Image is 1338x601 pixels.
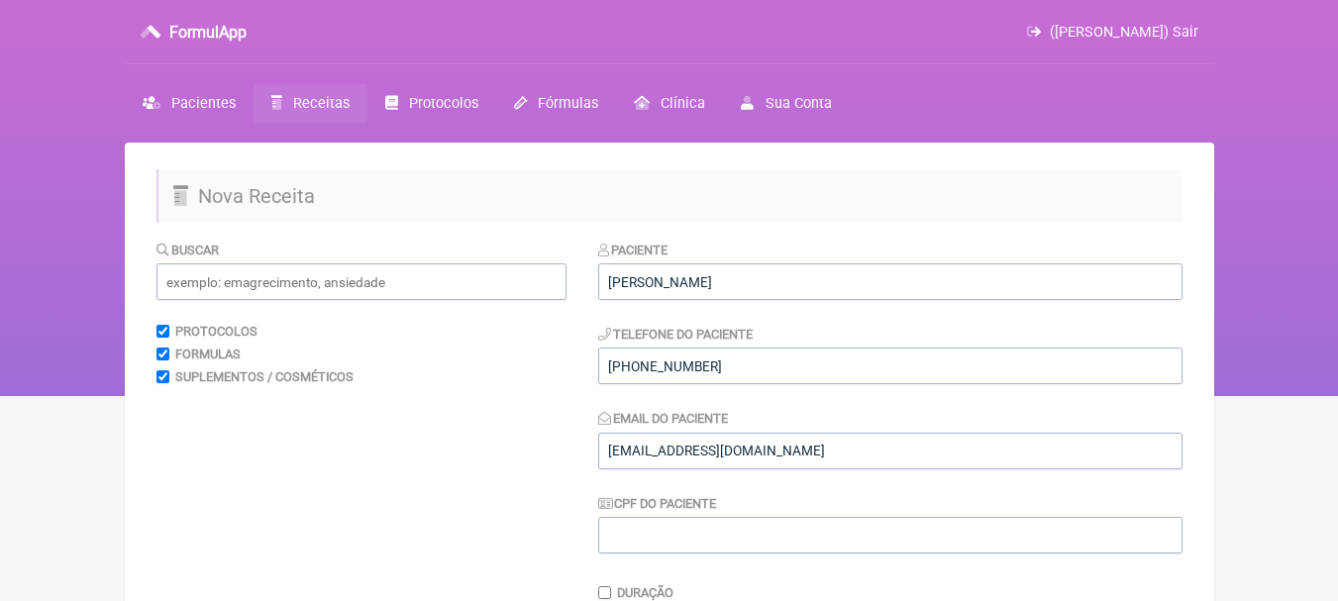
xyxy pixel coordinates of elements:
span: Pacientes [171,95,236,112]
a: Protocolos [367,84,496,123]
h3: FormulApp [169,23,247,42]
a: Clínica [616,84,723,123]
label: Email do Paciente [598,411,729,426]
span: Sua Conta [766,95,832,112]
label: CPF do Paciente [598,496,717,511]
label: Suplementos / Cosméticos [175,369,354,384]
span: Fórmulas [538,95,598,112]
label: Telefone do Paciente [598,327,754,342]
h2: Nova Receita [156,169,1183,223]
a: Sua Conta [723,84,849,123]
span: Clínica [661,95,705,112]
a: ([PERSON_NAME]) Sair [1027,24,1197,41]
label: Paciente [598,243,669,257]
span: Protocolos [409,95,478,112]
span: Receitas [293,95,350,112]
label: Protocolos [175,324,257,339]
a: Receitas [254,84,367,123]
label: Buscar [156,243,220,257]
input: exemplo: emagrecimento, ansiedade [156,263,566,300]
a: Fórmulas [496,84,616,123]
span: ([PERSON_NAME]) Sair [1050,24,1198,41]
label: Formulas [175,347,241,361]
a: Pacientes [125,84,254,123]
label: Duração [617,585,673,600]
